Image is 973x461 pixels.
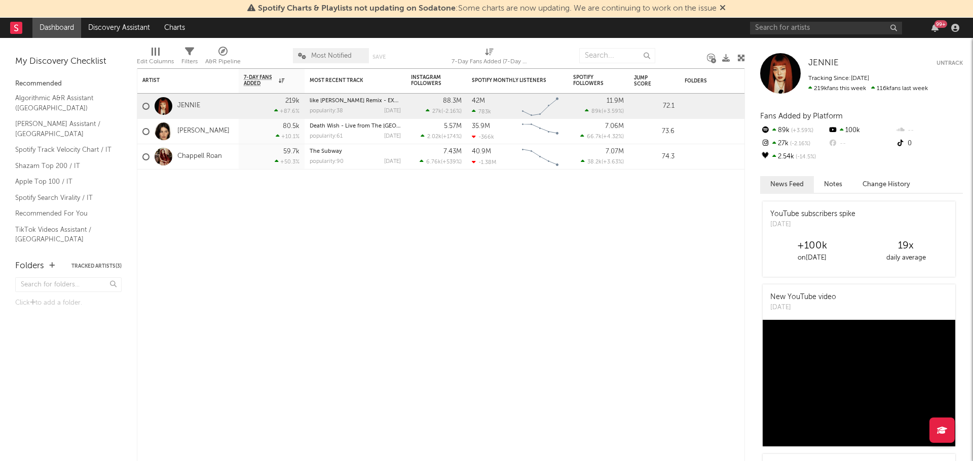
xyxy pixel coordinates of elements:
[472,123,490,130] div: 35.9M
[421,133,462,140] div: ( )
[427,134,441,140] span: 2.02k
[603,109,622,114] span: +3.59 %
[859,252,953,264] div: daily average
[472,98,485,104] div: 42M
[276,133,300,140] div: +10.1 %
[472,77,548,83] div: Spotify Monthly Listeners
[808,86,866,92] span: 219k fans this week
[285,98,300,104] div: 219k
[895,137,963,150] div: 0
[814,176,852,193] button: Notes
[452,56,528,68] div: 7-Day Fans Added (7-Day Fans Added)
[426,108,462,114] div: ( )
[472,134,494,140] div: -366k
[310,149,401,154] div: The Subway
[384,159,401,164] div: [DATE]
[607,98,624,104] div: 11.9M
[15,56,122,68] div: My Discovery Checklist
[472,148,491,155] div: 40.9M
[750,22,902,34] input: Search for artists
[310,123,401,129] div: Death Wish - Live from The O2 Arena
[591,109,602,114] span: 89k
[760,176,814,193] button: News Feed
[517,144,563,170] svg: Chart title
[283,148,300,155] div: 59.7k
[852,176,920,193] button: Change History
[443,98,462,104] div: 88.3M
[177,127,230,136] a: [PERSON_NAME]
[142,77,218,83] div: Artist
[517,94,563,119] svg: Chart title
[310,149,342,154] a: The Subway
[579,48,655,63] input: Search...
[411,74,446,87] div: Instagram Followers
[157,18,192,38] a: Charts
[181,43,198,72] div: Filters
[760,137,828,150] div: 27k
[310,134,343,139] div: popularity: 61
[634,151,675,163] div: 74.3
[770,292,836,303] div: New YouTube video
[442,159,460,165] span: +539 %
[310,98,428,104] a: like [PERSON_NAME] Remix - EXTENDED MIX
[443,134,460,140] span: +174 %
[580,133,624,140] div: ( )
[452,43,528,72] div: 7-Day Fans Added (7-Day Fans Added)
[585,108,624,114] div: ( )
[603,159,622,165] span: +3.63 %
[606,148,624,155] div: 7.07M
[258,5,717,13] span: : Some charts are now updating. We are continuing to work on the issue
[275,158,300,165] div: +50.3 %
[443,109,460,114] span: -2.16 %
[15,224,111,245] a: TikTok Videos Assistant / [GEOGRAPHIC_DATA]
[137,43,174,72] div: Edit Columns
[426,159,441,165] span: 6.76k
[137,56,174,68] div: Edit Columns
[32,18,81,38] a: Dashboard
[177,102,200,110] a: JENNIE
[15,118,111,139] a: [PERSON_NAME] Assistant / [GEOGRAPHIC_DATA]
[895,124,963,137] div: --
[931,24,939,32] button: 99+
[765,240,859,252] div: +100k
[790,128,813,134] span: +3.59 %
[808,75,869,81] span: Tracking Since: [DATE]
[311,53,352,59] span: Most Notified
[472,108,491,115] div: 783k
[808,86,928,92] span: 116k fans last week
[765,252,859,264] div: on [DATE]
[71,264,122,269] button: Tracked Artists(3)
[760,124,828,137] div: 89k
[443,148,462,155] div: 7.43M
[587,134,602,140] span: 66.7k
[828,124,895,137] div: 100k
[15,192,111,203] a: Spotify Search Virality / IT
[372,54,386,60] button: Save
[789,141,810,147] span: -2.16 %
[310,108,343,114] div: popularity: 38
[274,108,300,114] div: +87.6 %
[444,123,462,130] div: 5.57M
[205,56,241,68] div: A&R Pipeline
[603,134,622,140] span: +4.32 %
[81,18,157,38] a: Discovery Assistant
[15,93,111,113] a: Algorithmic A&R Assistant ([GEOGRAPHIC_DATA])
[472,159,496,165] div: -1.38M
[634,100,675,112] div: 72.1
[587,159,602,165] span: 38.2k
[720,5,726,13] span: Dismiss
[181,56,198,68] div: Filters
[770,209,855,220] div: YouTube subscribers spike
[605,123,624,130] div: 7.06M
[685,78,761,84] div: Folders
[15,160,111,172] a: Shazam Top 200 / IT
[760,150,828,163] div: 2.54k
[808,59,839,67] span: JENNIE
[15,260,44,272] div: Folders
[310,77,386,83] div: Most Recent Track
[177,152,222,161] a: Chappell Roan
[310,159,344,164] div: popularity: 90
[828,137,895,150] div: --
[634,75,659,87] div: Jump Score
[205,43,241,72] div: A&R Pipeline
